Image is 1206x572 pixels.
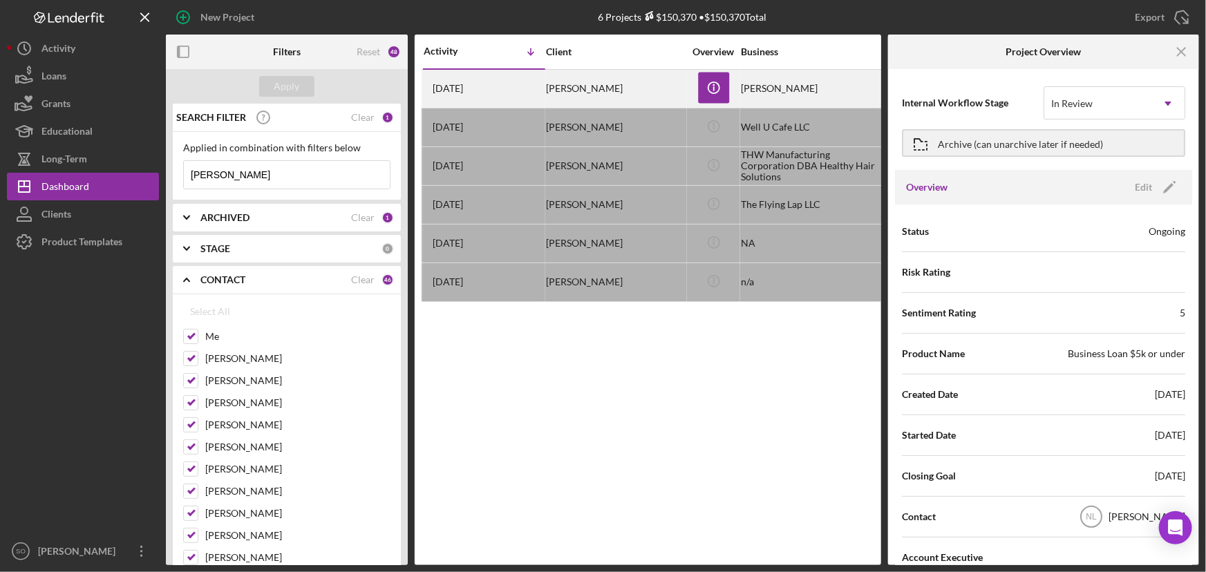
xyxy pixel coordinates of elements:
button: Long-Term [7,145,159,173]
div: Long-Term [41,145,87,176]
span: Risk Rating [902,265,950,279]
div: Export [1135,3,1165,31]
div: Clear [351,274,375,285]
b: SEARCH FILTER [176,112,246,123]
div: [PERSON_NAME] [546,264,684,301]
div: 1 [381,211,394,224]
button: Clients [7,200,159,228]
label: [PERSON_NAME] [205,551,390,564]
div: Clients [41,200,71,231]
div: 46 [381,274,394,286]
div: Business [741,46,879,57]
div: The Flying Lap LLC [741,187,879,223]
div: Client [546,46,684,57]
div: Archive (can unarchive later if needed) [938,131,1103,155]
button: Grants [7,90,159,117]
div: Grants [41,90,70,121]
div: [DATE] [1155,388,1185,401]
div: [PERSON_NAME] [35,537,124,569]
label: [PERSON_NAME] [205,506,390,520]
b: CONTACT [200,274,245,285]
div: Open Intercom Messenger [1159,511,1192,544]
div: THW Manufacturing Corporation DBA Healthy Hair Solutions [741,148,879,184]
div: Ongoing [1149,225,1185,238]
div: 0 [381,242,394,255]
text: NL [1086,513,1097,522]
label: [PERSON_NAME] [205,528,390,542]
div: [PERSON_NAME] [741,70,879,107]
div: Select All [190,298,230,325]
button: Educational [7,117,159,145]
div: [PERSON_NAME] [1109,510,1185,524]
time: 2025-01-14 20:41 [433,238,463,249]
div: Clear [351,212,375,223]
label: [PERSON_NAME] [205,484,390,498]
div: [PERSON_NAME] [546,148,684,184]
text: SO [16,548,26,555]
div: 5 [1180,306,1185,320]
button: New Project [166,3,268,31]
div: Business Loan $5k or under [1068,347,1185,361]
div: Clear [351,112,375,123]
span: Product Name [902,347,965,361]
div: $150,370 [641,11,697,23]
div: [DATE] [1155,428,1185,442]
span: Internal Workflow Stage [902,96,1044,110]
span: Closing Goal [902,469,956,483]
div: In Review [1051,98,1093,109]
div: [PERSON_NAME] [546,187,684,223]
button: Select All [183,298,237,325]
button: Apply [259,76,314,97]
b: Project Overview [1006,46,1082,57]
button: Loans [7,62,159,90]
button: SO[PERSON_NAME] [7,537,159,565]
div: Activity [424,46,484,57]
div: [PERSON_NAME] [546,109,684,146]
div: Educational [41,117,93,149]
label: Me [205,330,390,343]
span: Created Date [902,388,958,401]
span: Started Date [902,428,956,442]
div: 48 [387,45,401,59]
label: [PERSON_NAME] [205,374,390,388]
time: 2025-09-15 13:38 [433,122,463,133]
time: 2025-09-25 16:05 [433,83,463,94]
div: Apply [274,76,300,97]
label: [PERSON_NAME] [205,352,390,365]
div: Dashboard [41,173,89,204]
div: 6 Projects • $150,370 Total [598,11,766,23]
div: Loans [41,62,66,93]
div: 1 [381,111,394,124]
b: Filters [273,46,301,57]
button: Dashboard [7,173,159,200]
div: NA [741,225,879,262]
button: Product Templates [7,228,159,256]
time: 2025-04-21 19:39 [433,199,463,210]
button: Archive (can unarchive later if needed) [902,129,1185,157]
div: Product Templates [41,228,122,259]
span: Account Executive [902,551,983,564]
label: [PERSON_NAME] [205,396,390,410]
div: n/a [741,264,879,301]
button: Activity [7,35,159,62]
time: 2024-10-18 19:58 [433,276,463,287]
time: 2025-06-03 15:04 [433,160,463,171]
div: Overview [688,46,739,57]
span: Contact [902,510,936,524]
label: [PERSON_NAME] [205,418,390,432]
div: Activity [41,35,75,66]
div: [DATE] [1155,469,1185,483]
div: Applied in combination with filters below [183,142,390,153]
label: [PERSON_NAME] [205,462,390,476]
label: [PERSON_NAME] [205,440,390,454]
div: [PERSON_NAME] [546,225,684,262]
div: Edit [1135,177,1152,198]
